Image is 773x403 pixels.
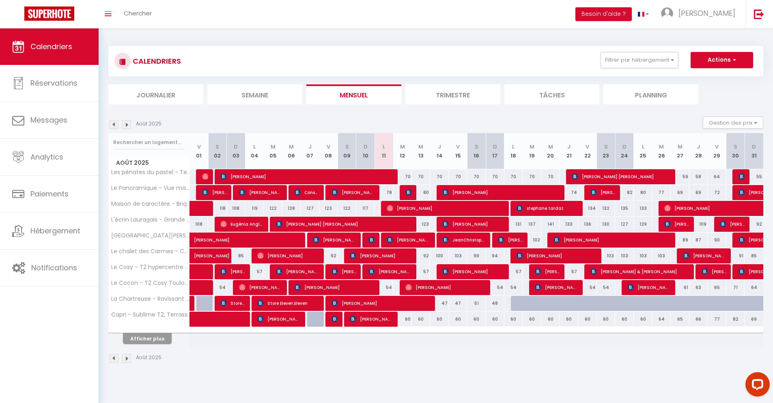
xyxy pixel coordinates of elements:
[350,248,412,263] span: [PERSON_NAME]
[642,143,644,151] abbr: L
[110,312,191,318] span: Capri - Sublime T2, Terrasse couverte & Parking
[634,201,652,216] div: 133
[375,133,393,169] th: 11
[572,169,671,184] span: [PERSON_NAME] [PERSON_NAME]
[634,133,652,169] th: 25
[560,312,578,327] div: 60
[467,248,486,263] div: 99
[615,312,634,327] div: 60
[430,169,449,184] div: 70
[332,185,375,200] span: [PERSON_NAME]
[30,115,67,125] span: Messages
[110,217,191,223] span: L'écrin Lauragais - Grande maison, 3 chambres 3sdb
[664,216,689,232] span: [PERSON_NAME]
[734,143,737,151] abbr: S
[449,312,467,327] div: 60
[208,133,227,169] th: 02
[110,201,191,207] span: Maison de caractère - Brique rouge
[430,248,449,263] div: 100
[745,312,763,327] div: 69
[745,133,763,169] th: 31
[338,133,356,169] th: 09
[627,280,671,295] span: [PERSON_NAME]
[504,84,599,104] li: Tâches
[659,143,664,151] abbr: M
[113,135,185,150] input: Rechercher un logement...
[708,312,726,327] div: 77
[486,280,504,295] div: 54
[586,143,589,151] abbr: V
[634,312,652,327] div: 60
[553,232,672,248] span: [PERSON_NAME]
[368,232,375,248] span: [PERSON_NAME]
[289,143,294,151] abbr: M
[597,280,616,295] div: 54
[387,232,430,248] span: [PERSON_NAME]
[202,169,208,184] span: [PERSON_NAME]
[523,312,541,327] div: 60
[697,143,700,151] abbr: J
[207,84,302,104] li: Semaine
[110,264,191,270] span: Le Cosy - T2 hypercentre au calme avec parking
[615,201,634,216] div: 135
[319,248,338,263] div: 92
[708,133,726,169] th: 29
[715,143,719,151] abbr: V
[745,280,763,295] div: 64
[131,52,181,70] h3: CALENDRIERS
[689,217,708,232] div: 109
[313,232,356,248] span: [PERSON_NAME]
[393,169,412,184] div: 70
[578,312,597,327] div: 60
[523,133,541,169] th: 19
[31,263,77,273] span: Notifications
[393,312,412,327] div: 60
[332,295,431,311] span: [PERSON_NAME]
[652,248,671,263] div: 103
[745,169,763,184] div: 55
[194,228,306,244] span: [PERSON_NAME]
[276,216,413,232] span: [PERSON_NAME] [PERSON_NAME]
[703,116,763,129] button: Gestion des prix
[245,133,264,169] th: 04
[541,312,560,327] div: 60
[110,296,191,302] span: La Chartreuse - Ravissant appartement à [GEOGRAPHIC_DATA]
[504,280,523,295] div: 54
[504,312,523,327] div: 60
[622,143,627,151] abbr: D
[578,201,597,216] div: 134
[615,133,634,169] th: 24
[475,143,478,151] abbr: S
[239,280,282,295] span: [PERSON_NAME]
[109,157,189,169] span: Août 2025
[356,201,375,216] div: 117
[387,200,505,216] span: [PERSON_NAME]
[332,264,356,279] span: [PERSON_NAME]
[739,169,745,184] span: [PERSON_NAME]
[708,185,726,200] div: 72
[449,169,467,184] div: 70
[486,296,504,311] div: 48
[523,217,541,232] div: 137
[486,312,504,327] div: 60
[560,133,578,169] th: 21
[671,185,689,200] div: 69
[726,280,745,295] div: 71
[430,312,449,327] div: 60
[467,169,486,184] div: 70
[412,133,431,169] th: 13
[24,6,74,21] img: Super Booking
[430,133,449,169] th: 14
[327,143,330,151] abbr: V
[678,143,683,151] abbr: M
[597,312,616,327] div: 60
[597,133,616,169] th: 23
[239,185,282,200] span: [PERSON_NAME]
[332,311,338,327] span: [PERSON_NAME]
[683,248,726,263] span: [PERSON_NAME] Del brio [PERSON_NAME]
[604,143,608,151] abbr: S
[745,217,763,232] div: 92
[264,201,282,216] div: 122
[383,143,385,151] abbr: L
